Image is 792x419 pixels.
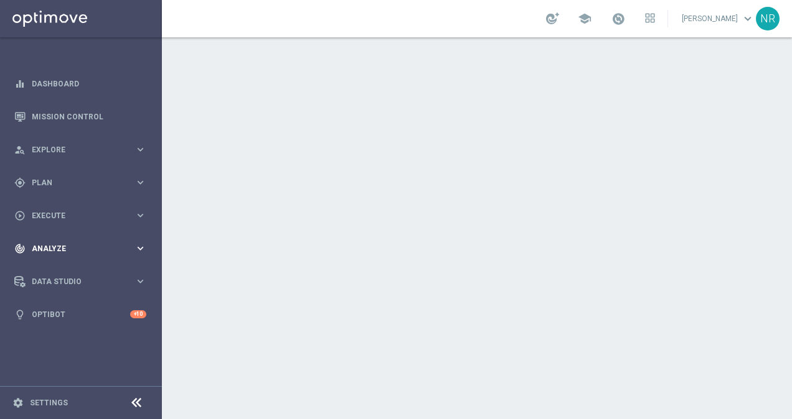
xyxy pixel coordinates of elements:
div: Data Studio [14,276,134,287]
a: Settings [30,399,68,407]
div: Dashboard [14,67,146,100]
a: Dashboard [32,67,146,100]
button: Mission Control [14,112,147,122]
i: track_changes [14,243,26,254]
span: Analyze [32,245,134,252]
a: Optibot [32,298,130,331]
button: equalizer Dashboard [14,79,147,89]
i: keyboard_arrow_right [134,275,146,287]
div: Analyze [14,243,134,254]
i: keyboard_arrow_right [134,177,146,188]
span: keyboard_arrow_down [741,12,755,25]
div: NR [756,7,780,30]
span: Data Studio [32,278,134,285]
button: track_changes Analyze keyboard_arrow_right [14,244,147,254]
i: keyboard_arrow_right [134,144,146,155]
div: +10 [130,310,146,318]
i: lightbulb [14,309,26,320]
span: school [578,12,592,25]
a: Mission Control [32,100,146,133]
span: Execute [32,212,134,219]
span: Plan [32,179,134,186]
button: gps_fixed Plan keyboard_arrow_right [14,178,147,188]
button: lightbulb Optibot +10 [14,310,147,320]
div: Execute [14,210,134,221]
button: play_circle_outline Execute keyboard_arrow_right [14,211,147,221]
div: Plan [14,177,134,188]
a: [PERSON_NAME]keyboard_arrow_down [681,9,756,28]
i: keyboard_arrow_right [134,242,146,254]
button: person_search Explore keyboard_arrow_right [14,145,147,155]
span: Explore [32,146,134,154]
i: settings [12,397,24,408]
i: keyboard_arrow_right [134,209,146,221]
i: person_search [14,144,26,155]
div: Optibot [14,298,146,331]
button: Data Studio keyboard_arrow_right [14,277,147,287]
div: Mission Control [14,100,146,133]
i: play_circle_outline [14,210,26,221]
i: gps_fixed [14,177,26,188]
div: Explore [14,144,134,155]
i: equalizer [14,78,26,90]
